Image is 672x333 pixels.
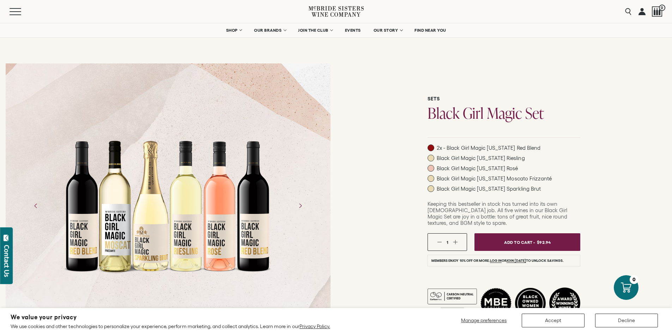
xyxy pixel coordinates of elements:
[11,314,330,320] h2: We value your privacy
[3,245,10,277] div: Contact Us
[630,275,638,284] div: 0
[299,323,330,329] a: Privacy Policy.
[293,23,337,37] a: JOIN THE CLUB
[11,323,330,329] p: We use cookies and other technologies to personalize your experience, perform marketing, and coll...
[507,259,526,263] a: join [DATE]
[345,28,361,33] span: EVENTS
[27,197,45,215] button: Previous
[428,106,580,121] h1: Black Girl Magic Set
[340,23,365,37] a: EVENTS
[474,233,580,251] button: Add To Cart - $92.94
[522,314,585,327] button: Accept
[659,5,665,11] span: 0
[249,23,290,37] a: OUR BRANDS
[437,165,518,172] span: Black Girl Magic [US_STATE] Rosé
[226,28,238,33] span: SHOP
[410,23,451,37] a: FIND NEAR YOU
[369,23,407,37] a: OUR STORY
[461,317,507,323] span: Manage preferences
[595,314,658,327] button: Decline
[447,240,448,245] span: 1
[254,28,281,33] span: OUR BRANDS
[291,197,309,215] button: Next
[537,237,551,247] span: $92.94
[10,8,35,15] button: Mobile Menu Trigger
[490,259,502,263] a: Log in
[437,155,525,161] span: Black Girl Magic [US_STATE] Riesling
[428,201,567,226] span: Keeping this bestseller in stock has turned into its own [DEMOGRAPHIC_DATA] job. All five wines i...
[437,175,552,182] span: Black Girl Magic [US_STATE] Moscato Frizzanté
[437,186,541,192] span: Black Girl Magic [US_STATE] Sparkling Brut
[221,23,246,37] a: SHOP
[504,237,535,247] span: Add To Cart -
[437,145,540,151] span: 2x - Black Girl Magic [US_STATE] Red Blend
[457,314,511,327] button: Manage preferences
[298,28,328,33] span: JOIN THE CLUB
[414,28,446,33] span: FIND NEAR YOU
[428,96,580,102] h6: Sets
[374,28,398,33] span: OUR STORY
[428,255,580,266] li: Members enjoy 10% off or more. or to unlock savings.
